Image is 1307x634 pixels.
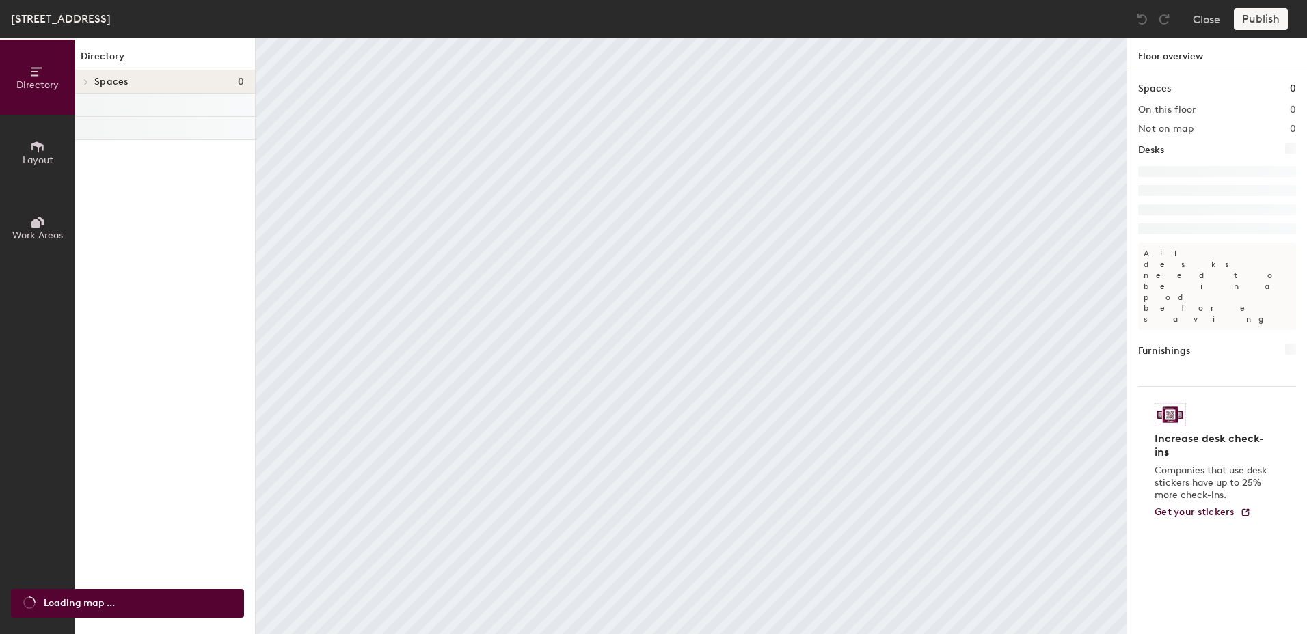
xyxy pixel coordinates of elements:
[1155,507,1251,519] a: Get your stickers
[11,10,111,27] div: [STREET_ADDRESS]
[1290,81,1296,96] h1: 0
[23,154,53,166] span: Layout
[1193,8,1220,30] button: Close
[1290,105,1296,115] h2: 0
[1155,506,1235,518] span: Get your stickers
[238,77,244,87] span: 0
[94,77,129,87] span: Spaces
[1138,105,1196,115] h2: On this floor
[1290,124,1296,135] h2: 0
[44,596,115,611] span: Loading map ...
[1138,124,1194,135] h2: Not on map
[1155,432,1271,459] h4: Increase desk check-ins
[12,230,63,241] span: Work Areas
[1135,12,1149,26] img: Undo
[256,38,1127,634] canvas: Map
[1138,243,1296,330] p: All desks need to be in a pod before saving
[16,79,59,91] span: Directory
[1157,12,1171,26] img: Redo
[1138,344,1190,359] h1: Furnishings
[1138,81,1171,96] h1: Spaces
[1138,143,1164,158] h1: Desks
[1155,403,1186,426] img: Sticker logo
[75,49,255,70] h1: Directory
[1155,465,1271,501] p: Companies that use desk stickers have up to 25% more check-ins.
[1127,38,1307,70] h1: Floor overview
